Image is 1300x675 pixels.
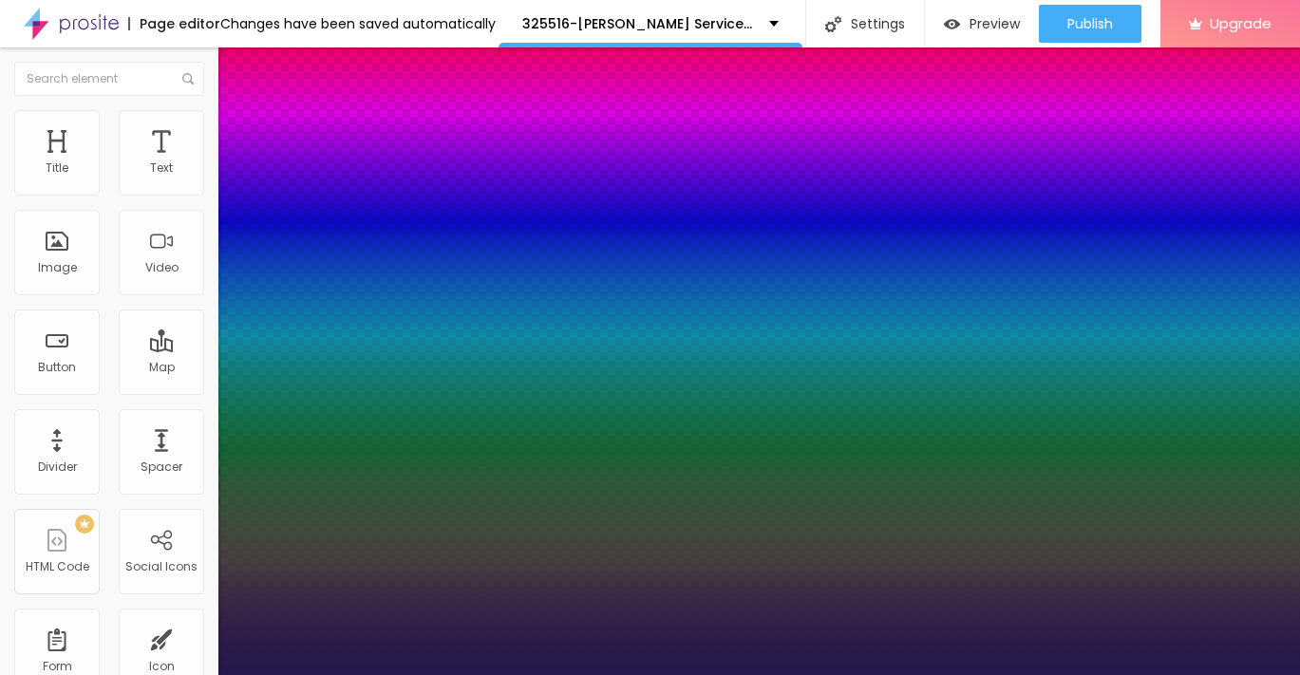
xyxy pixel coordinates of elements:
div: Spacer [141,460,182,474]
div: Title [46,161,68,175]
div: Divider [38,460,77,474]
span: Preview [970,16,1020,31]
p: 325516-[PERSON_NAME] Services INC [522,17,755,30]
input: Search element [14,62,204,96]
div: Social Icons [125,560,198,573]
div: Button [38,361,76,374]
img: view-1.svg [944,16,960,32]
div: Image [38,261,77,274]
button: Preview [925,5,1039,43]
div: Text [150,161,173,175]
div: Icon [149,660,175,673]
img: Icone [182,73,194,84]
div: Form [43,660,72,673]
span: Publish [1067,16,1113,31]
div: Changes have been saved automatically [220,17,496,30]
span: Upgrade [1210,15,1272,31]
div: Video [145,261,179,274]
button: Publish [1039,5,1141,43]
img: Icone [825,16,841,32]
div: HTML Code [26,560,89,573]
div: Map [149,361,175,374]
div: Page editor [128,17,220,30]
